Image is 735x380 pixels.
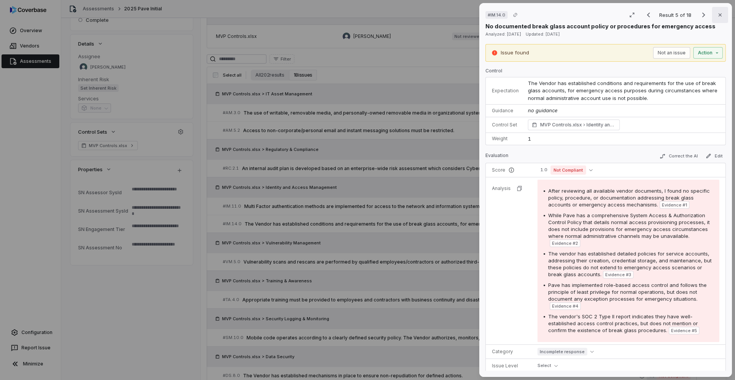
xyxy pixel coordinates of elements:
button: Not an issue [653,47,690,59]
p: Guidance [492,108,519,114]
span: The vendor's SOC 2 Type II report indicates they have well-established access control practices, ... [548,313,698,333]
span: Evidence # 2 [552,240,578,246]
span: The vendor has established detailed policies for service accounts, addressing their creation, cre... [548,251,712,277]
span: # IM.14.0 [488,12,505,18]
span: After reviewing all available vendor documents, I found no specific policy, procedure, or documen... [548,188,710,208]
p: Control [485,68,726,77]
button: 1.0Not Compliant [537,165,596,175]
p: Analysis [492,185,511,192]
span: Evidence # 1 [662,202,687,208]
p: Evaluation [485,152,508,162]
span: Incomplete response [537,348,587,355]
button: Copy link [508,8,522,22]
span: While Pave has a comprehensive System Access & Authorization Control Policy that details normal a... [548,212,710,239]
p: No documented break glass account policy or procedures for emergency access [485,22,715,30]
span: Updated: [DATE] [526,31,560,37]
p: Category [492,349,528,355]
p: Result 5 of 18 [659,11,693,19]
button: Action [693,47,723,59]
span: 1 [528,136,531,142]
button: Next result [696,10,711,20]
p: Score [492,167,528,173]
p: Issue found [501,49,529,57]
p: Weight [492,136,519,142]
span: no guidance [528,107,557,113]
span: Analyzed: [DATE] [485,31,521,37]
span: MVP Controls.xlsx Identity and Access Management [540,121,616,129]
span: Evidence # 5 [671,328,697,334]
span: The Vendor has established conditions and requirements for the use of break glass accounts, for e... [528,80,719,101]
button: Previous result [641,10,656,20]
span: Evidence # 4 [552,303,578,309]
span: Not Compliant [550,165,586,175]
button: Correct the AI [657,152,701,161]
span: Evidence # 3 [605,272,631,278]
button: Select [537,361,561,370]
p: Control Set [492,122,519,128]
span: Pave has implemented role-based access control and follows the principle of least privilege for n... [548,282,707,302]
p: Issue Level [492,363,528,369]
button: Edit [702,151,726,161]
p: Expectation [492,88,519,94]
